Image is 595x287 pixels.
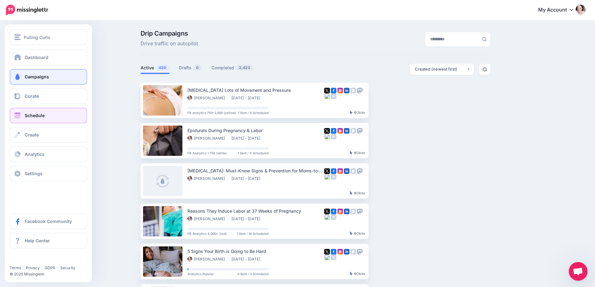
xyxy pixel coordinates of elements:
img: facebook-square.png [331,128,336,134]
img: linkedin-square.png [344,128,350,134]
span: | [57,265,58,270]
img: mastodon-grey-square.png [357,168,363,174]
img: mastodon-grey-square.png [357,249,363,255]
img: menu.png [14,34,21,40]
a: Active420 [141,64,170,72]
li: [PERSON_NAME] [187,216,228,221]
div: Clicks [350,232,365,235]
img: settings-grey.png [482,67,487,72]
img: twitter-square.png [324,249,330,255]
span: FB Analytics <750 (white) [187,151,227,155]
img: search-grey-6.png [482,37,487,42]
span: Drip Campaigns [141,30,198,37]
img: mastodon-grey-square.png [357,209,363,214]
img: google_business-grey-square.png [350,128,356,134]
img: facebook-square.png [331,168,336,174]
img: bluesky-grey-square.png [324,134,330,139]
a: Privacy [26,265,40,270]
img: linkedin-square.png [344,168,350,174]
img: bluesky-grey-square.png [324,93,330,99]
li: [DATE] - [DATE] [231,96,263,101]
img: instagram-square.png [337,88,343,93]
img: Missinglettr [6,5,48,15]
img: twitter-square.png [324,168,330,174]
span: | [23,265,24,270]
img: google_business-grey-square.png [350,88,356,93]
img: pointer-grey-darker.png [350,151,353,155]
div: [MEDICAL_DATA]: Must-Know Signs & Prevention for Moms-to-Be - YouTube [187,167,324,174]
li: [DATE] - [DATE] [231,136,263,141]
img: medium-grey-square.png [331,255,336,260]
img: bluesky-grey-square.png [324,255,330,260]
img: pointer-grey-darker.png [350,272,353,275]
img: facebook-square.png [331,209,336,214]
img: instagram-square.png [337,168,343,174]
a: Curate [10,88,87,104]
img: google_business-grey-square.png [350,209,356,214]
span: Analytics [25,151,45,157]
a: Analytics [10,146,87,162]
li: [PERSON_NAME] [187,176,228,181]
img: instagram-square.png [337,209,343,214]
a: Create [10,127,87,143]
li: [DATE] - [DATE] [231,216,263,221]
a: My Account [532,2,586,18]
span: Campaigns [25,74,49,79]
img: linkedin-square.png [344,249,350,255]
span: 0 Sent / 3 Scheduled [237,272,269,275]
a: GDPR [45,265,55,270]
img: medium-grey-square.png [331,134,336,139]
span: Facebook Community [25,219,72,224]
a: Campaigns [10,69,87,85]
span: 420 [156,65,169,71]
div: Clicks [350,111,365,115]
li: [DATE] - [DATE] [231,176,263,181]
img: facebook-square.png [331,249,336,255]
div: Created (newest first) [415,66,467,72]
img: pointer-grey-darker.png [350,111,353,114]
a: Help Center [10,233,87,249]
b: 0 [354,272,356,275]
img: bluesky-grey-square.png [324,174,330,180]
span: Settings [25,171,42,176]
a: Dashboard [10,50,87,65]
span: FB analytics 750-2,000 (yellow) [187,111,236,114]
img: twitter-square.png [324,128,330,134]
img: mastodon-grey-square.png [357,88,363,93]
div: Clicks [350,191,365,195]
span: | [42,265,43,270]
span: 2,423 [236,65,253,71]
div: Reasons They Induce Labor at 37 Weeks of Pregnancy [187,207,324,215]
img: bluesky-grey-square.png [324,214,330,220]
li: [PERSON_NAME] [187,136,228,141]
a: Terms [10,265,21,270]
img: medium-grey-square.png [331,93,336,99]
div: [MEDICAL_DATA] Lots of Movement and Pressure [187,87,324,94]
a: Schedule [10,108,87,123]
div: 5 Signs Your Birth is Going to Be Hard [187,248,324,255]
img: twitter-square.png [324,88,330,93]
a: Facebook Community [10,214,87,229]
span: 1 Sent / 8 Scheduled [238,111,269,114]
span: Help Center [25,238,50,243]
img: pointer-grey-darker.png [350,191,353,195]
div: Clicks [350,151,365,155]
b: 0 [354,191,356,195]
img: medium-grey-square.png [331,174,336,180]
img: instagram-square.png [337,128,343,134]
span: FB Analytics 4,000+ (red) [187,232,227,235]
img: linkedin-square.png [344,209,350,214]
li: [PERSON_NAME] [187,257,228,262]
span: 1 Sent / 18 Scheduled [237,232,269,235]
img: facebook-square.png [331,88,336,93]
a: Security [60,265,75,270]
a: Completed2,423 [211,64,254,72]
b: 0 [354,231,356,235]
div: Epidurals During Pregnancy & Labor [187,127,324,134]
img: mastodon-grey-square.png [357,128,363,134]
span: Curate [25,93,39,99]
div: Clicks [350,272,365,276]
span: Create [25,132,39,137]
span: Schedule [25,113,45,118]
span: Drive traffic on autopilot [141,40,198,48]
